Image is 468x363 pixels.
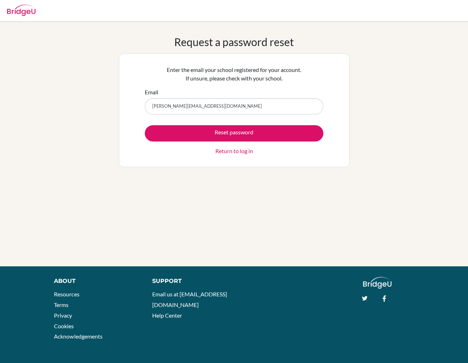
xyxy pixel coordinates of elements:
[145,66,323,83] p: Enter the email your school registered for your account. If unsure, please check with your school.
[7,5,35,16] img: Bridge-U
[54,312,72,319] a: Privacy
[152,291,227,308] a: Email us at [EMAIL_ADDRESS][DOMAIN_NAME]
[363,277,392,289] img: logo_white@2x-f4f0deed5e89b7ecb1c2cc34c3e3d731f90f0f143d5ea2071677605dd97b5244.png
[54,301,68,308] a: Terms
[215,147,253,155] a: Return to log in
[54,323,74,329] a: Cookies
[152,312,182,319] a: Help Center
[145,125,323,141] button: Reset password
[174,35,294,48] h1: Request a password reset
[54,277,136,285] div: About
[152,277,227,285] div: Support
[54,333,102,340] a: Acknowledgements
[145,88,158,96] label: Email
[54,291,79,297] a: Resources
